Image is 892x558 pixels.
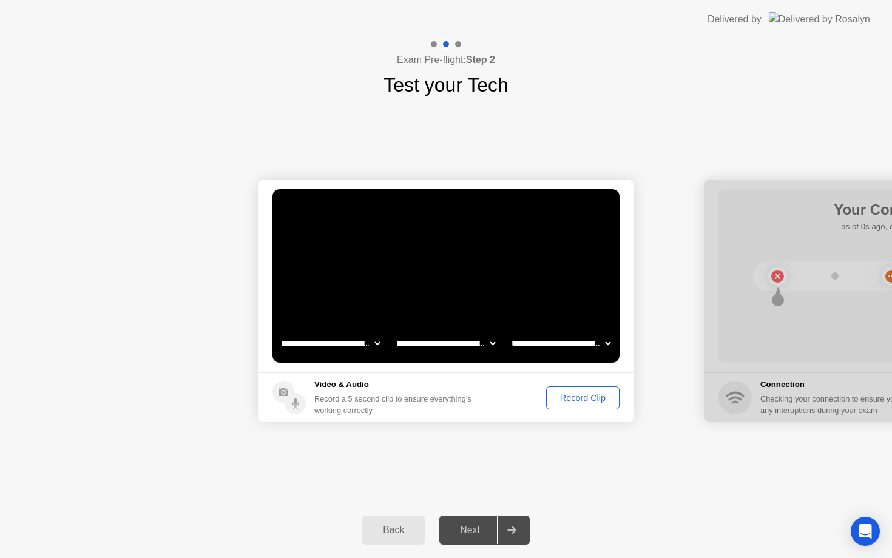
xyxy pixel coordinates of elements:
[769,12,870,26] img: Delivered by Rosalyn
[851,517,880,546] div: Open Intercom Messenger
[314,393,476,416] div: Record a 5 second clip to ensure everything’s working correctly
[279,331,382,355] select: Available cameras
[550,393,615,403] div: Record Clip
[314,378,476,391] h5: Video & Audio
[383,70,509,99] h1: Test your Tech
[366,525,421,536] div: Back
[397,53,495,67] h4: Exam Pre-flight:
[509,331,613,355] select: Available microphones
[708,12,762,27] div: Delivered by
[394,331,498,355] select: Available speakers
[466,55,495,65] b: Step 2
[362,516,425,545] button: Back
[439,516,530,545] button: Next
[443,525,497,536] div: Next
[546,386,620,409] button: Record Clip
